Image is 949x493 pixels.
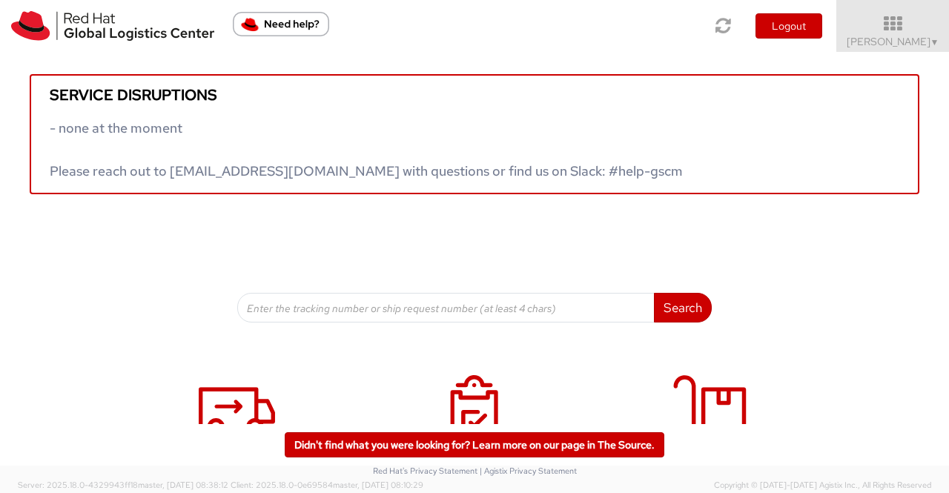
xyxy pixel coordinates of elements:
span: master, [DATE] 08:38:12 [138,480,228,490]
span: ▼ [930,36,939,48]
span: - none at the moment Please reach out to [EMAIL_ADDRESS][DOMAIN_NAME] with questions or find us o... [50,119,683,179]
a: Didn't find what you were looking for? Learn more on our page in The Source. [285,432,664,457]
h5: Service disruptions [50,87,899,103]
button: Logout [755,13,822,39]
img: rh-logistics-00dfa346123c4ec078e1.svg [11,11,214,41]
button: Need help? [233,12,329,36]
a: | Agistix Privacy Statement [480,466,577,476]
a: Red Hat's Privacy Statement [373,466,477,476]
span: master, [DATE] 08:10:29 [333,480,423,490]
a: Service disruptions - none at the moment Please reach out to [EMAIL_ADDRESS][DOMAIN_NAME] with qu... [30,74,919,194]
button: Search [654,293,712,322]
span: [PERSON_NAME] [847,35,939,48]
input: Enter the tracking number or ship request number (at least 4 chars) [237,293,655,322]
span: Server: 2025.18.0-4329943ff18 [18,480,228,490]
span: Client: 2025.18.0-0e69584 [231,480,423,490]
span: Copyright © [DATE]-[DATE] Agistix Inc., All Rights Reserved [714,480,931,492]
